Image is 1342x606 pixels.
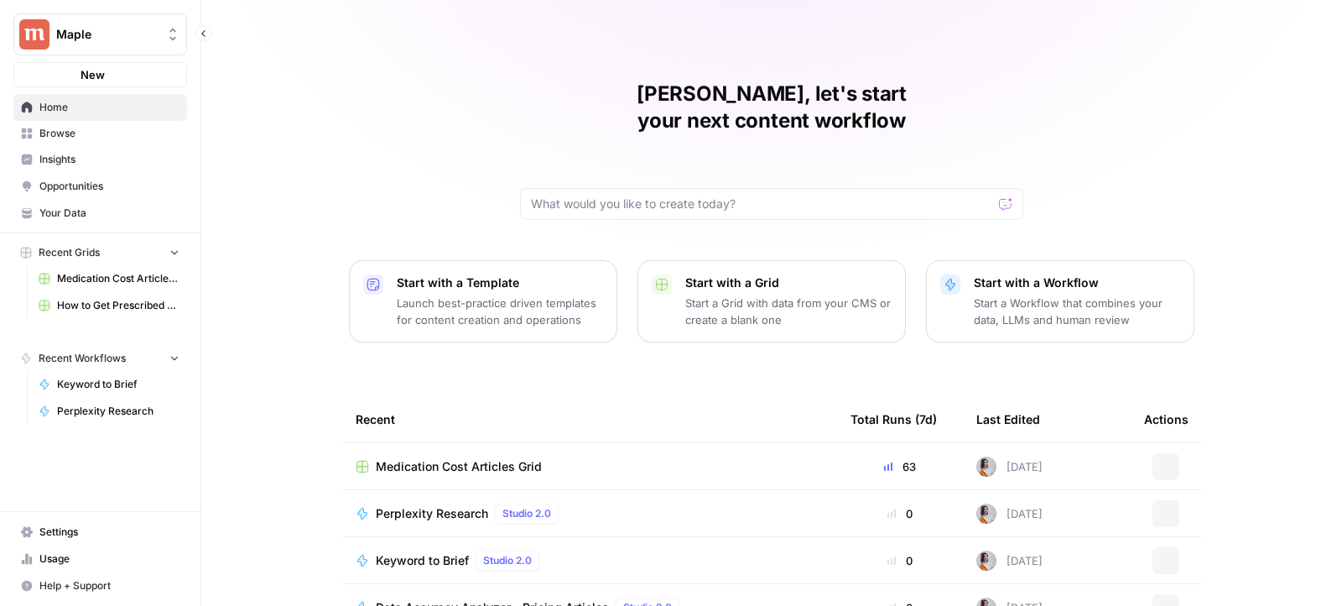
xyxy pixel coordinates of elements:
[57,377,179,392] span: Keyword to Brief
[39,126,179,141] span: Browse
[376,458,542,475] span: Medication Cost Articles Grid
[685,274,892,291] p: Start with a Grid
[31,371,187,398] a: Keyword to Brief
[13,572,187,599] button: Help + Support
[31,292,187,319] a: How to Get Prescribed for [Medication]
[974,274,1180,291] p: Start with a Workflow
[850,458,949,475] div: 63
[356,396,824,442] div: Recent
[39,179,179,194] span: Opportunities
[39,578,179,593] span: Help + Support
[57,404,179,419] span: Perplexity Research
[13,94,187,121] a: Home
[57,271,179,286] span: Medication Cost Articles Grid
[356,504,824,524] a: Perplexity ResearchStudio 2.0
[81,66,105,83] span: New
[39,152,179,167] span: Insights
[502,506,551,521] span: Studio 2.0
[397,274,603,291] p: Start with a Template
[483,553,532,568] span: Studio 2.0
[31,265,187,292] a: Medication Cost Articles Grid
[13,546,187,572] a: Usage
[976,504,996,524] img: wqouze03vak4o7r0iykpfqww9cw8
[976,504,1043,524] div: [DATE]
[397,295,603,328] p: Launch best-practice driven templates for content creation and operations
[976,396,1040,442] div: Last Edited
[1144,396,1189,442] div: Actions
[13,240,187,265] button: Recent Grids
[13,200,187,227] a: Your Data
[976,457,1043,477] div: [DATE]
[19,19,49,50] img: Maple Logo
[13,62,187,87] button: New
[376,505,488,522] span: Perplexity Research
[31,398,187,425] a: Perplexity Research
[39,525,179,540] span: Settings
[349,260,617,342] button: Start with a TemplateLaunch best-practice driven templates for content creation and operations
[13,173,187,200] a: Opportunities
[850,552,949,569] div: 0
[850,505,949,522] div: 0
[39,551,179,567] span: Usage
[376,552,469,569] span: Keyword to Brief
[57,298,179,313] span: How to Get Prescribed for [Medication]
[356,551,824,571] a: Keyword to BriefStudio 2.0
[926,260,1194,342] button: Start with a WorkflowStart a Workflow that combines your data, LLMs and human review
[13,519,187,546] a: Settings
[13,13,187,55] button: Workspace: Maple
[356,458,824,475] a: Medication Cost Articles Grid
[39,206,179,221] span: Your Data
[976,551,996,571] img: wqouze03vak4o7r0iykpfqww9cw8
[531,196,992,212] input: What would you like to create today?
[56,26,158,43] span: Maple
[976,457,996,477] img: wqouze03vak4o7r0iykpfqww9cw8
[637,260,906,342] button: Start with a GridStart a Grid with data from your CMS or create a blank one
[13,346,187,371] button: Recent Workflows
[39,100,179,115] span: Home
[685,295,892,328] p: Start a Grid with data from your CMS or create a blank one
[39,245,100,260] span: Recent Grids
[976,551,1043,571] div: [DATE]
[13,120,187,147] a: Browse
[13,146,187,173] a: Insights
[850,396,937,442] div: Total Runs (7d)
[39,351,126,366] span: Recent Workflows
[520,81,1023,134] h1: [PERSON_NAME], let's start your next content workflow
[974,295,1180,328] p: Start a Workflow that combines your data, LLMs and human review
